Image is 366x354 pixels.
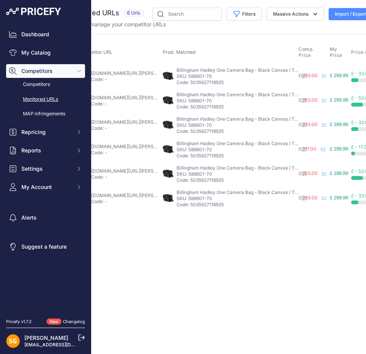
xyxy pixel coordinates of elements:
[177,165,318,171] span: Billingham Hadley One Camera Bag - Black Canvas / Tan Leather
[226,8,262,21] button: Filters
[177,116,318,122] span: Billingham Hadley One Camera Bag - Black Canvas / Tan Leather
[330,97,348,103] span: £ 299.99
[91,192,177,198] a: [DOMAIN_NAME][URL][PERSON_NAME]
[177,153,299,159] p: Code: 5035627118925
[330,46,348,58] button: My Price
[299,170,318,176] span: £ 353.00
[177,202,299,208] p: Code: 5035627118925
[299,46,325,58] span: Comp. Price
[6,211,85,225] a: Alerts
[330,195,348,200] span: £ 299.99
[6,27,85,41] a: Dashboard
[266,8,324,21] button: Massive Actions
[6,107,85,121] a: MAP infringements
[177,147,299,153] p: SKU: 588601-70
[177,171,299,177] p: SKU: 588601-70
[91,174,160,180] p: Code: -
[177,122,299,128] p: SKU: 588601-70
[330,73,348,78] span: £ 299.99
[6,78,85,91] a: Competitors
[21,67,71,75] span: Competitors
[24,335,68,341] a: [PERSON_NAME]
[47,318,61,325] span: New
[6,93,85,106] a: Monitored URLs
[330,170,348,176] span: £ 299.99
[91,199,160,205] p: Code: -
[177,128,299,134] p: Code: 5035627118925
[91,119,177,125] a: [DOMAIN_NAME][URL][PERSON_NAME]
[330,46,347,58] span: My Price
[6,318,32,325] div: Pricefy v1.7.2
[122,9,145,18] span: 6 Urls
[24,342,104,348] a: [EMAIL_ADDRESS][DOMAIN_NAME]
[21,128,71,136] span: Repricing
[6,180,85,194] button: My Account
[63,319,85,324] a: Changelog
[299,195,318,200] span: £ 333.00
[299,46,327,58] button: Comp. Price
[6,240,85,254] a: Suggest a feature
[177,79,299,86] p: Code: 5035627118925
[330,146,348,152] span: £ 299.99
[6,8,61,15] img: Pricefy Logo
[177,177,299,183] p: Code: 5035627118925
[177,104,299,110] p: Code: 5035627118925
[177,189,318,195] span: Billingham Hadley One Camera Bag - Black Canvas / Tan Leather
[91,125,160,131] p: Code: -
[299,97,318,103] span: £ 353.00
[21,183,71,191] span: My Account
[299,121,318,127] span: £ 333.00
[177,92,318,97] span: Billingham Hadley One Camera Bag - Black Canvas / Tan Leather
[91,101,160,107] p: Code: -
[6,162,85,176] button: Settings
[299,73,318,78] span: £ 333.00
[91,144,177,149] a: [DOMAIN_NAME][URL][PERSON_NAME]
[6,27,85,309] nav: Sidebar
[91,95,177,100] a: [DOMAIN_NAME][URL][PERSON_NAME]
[6,64,85,78] button: Competitors
[177,73,299,79] p: SKU: 588601-70
[177,141,318,146] span: Billingham Hadley One Camera Bag - Black Canvas / Tan Leather
[91,150,160,156] p: Code: -
[77,49,112,55] span: Competitor URL
[152,8,222,21] input: Search
[177,67,318,73] span: Billingham Hadley One Camera Bag - Black Canvas / Tan Leather
[330,121,348,127] span: £ 299.99
[67,8,119,18] h2: Monitored URLs
[6,46,85,60] a: My Catalog
[21,165,71,173] span: Settings
[299,146,316,152] span: £ 317.00
[67,21,166,28] p: Add and manage your competitor URLs
[163,49,196,55] span: Prod. Matched
[177,196,299,202] p: SKU: 588601-70
[91,168,177,174] a: [DOMAIN_NAME][URL][PERSON_NAME]
[91,76,160,82] p: Code: -
[6,144,85,157] button: Reports
[91,70,177,76] a: [DOMAIN_NAME][URL][PERSON_NAME]
[6,125,85,139] button: Repricing
[21,147,71,154] span: Reports
[177,98,299,104] p: SKU: 588601-70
